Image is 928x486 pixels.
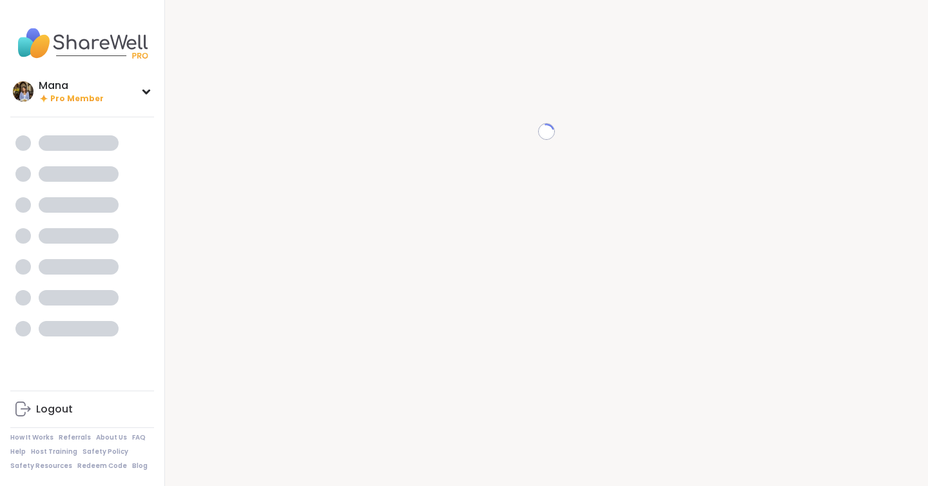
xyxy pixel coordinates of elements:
[39,79,104,93] div: Mana
[96,433,127,442] a: About Us
[13,81,34,102] img: Mana
[31,447,77,456] a: Host Training
[82,447,128,456] a: Safety Policy
[10,462,72,471] a: Safety Resources
[36,402,73,416] div: Logout
[10,21,154,66] img: ShareWell Nav Logo
[77,462,127,471] a: Redeem Code
[59,433,91,442] a: Referrals
[10,394,154,425] a: Logout
[132,433,146,442] a: FAQ
[50,93,104,104] span: Pro Member
[10,447,26,456] a: Help
[10,433,53,442] a: How It Works
[132,462,148,471] a: Blog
